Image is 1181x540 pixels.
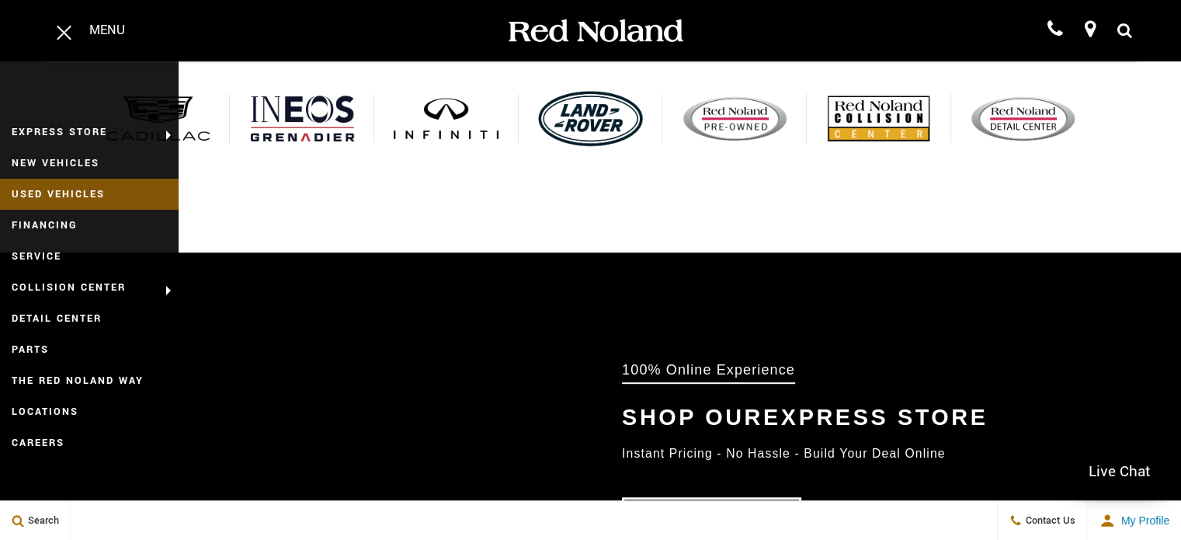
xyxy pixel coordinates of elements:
a: Live Chat [1070,451,1169,493]
img: Red Noland Auto Group [505,18,684,45]
span: Contact Us [1022,514,1075,528]
span: My Profile [1115,514,1169,527]
div: 100% Online Experience [622,361,795,384]
button: Open user profile menu [1088,501,1181,540]
span: Search [24,514,59,528]
div: Instant Pricing - No Hassle - Build Your Deal Online [622,440,1118,467]
span: Live Chat [1081,462,1158,483]
div: Shop Our Express Store [622,398,1118,437]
